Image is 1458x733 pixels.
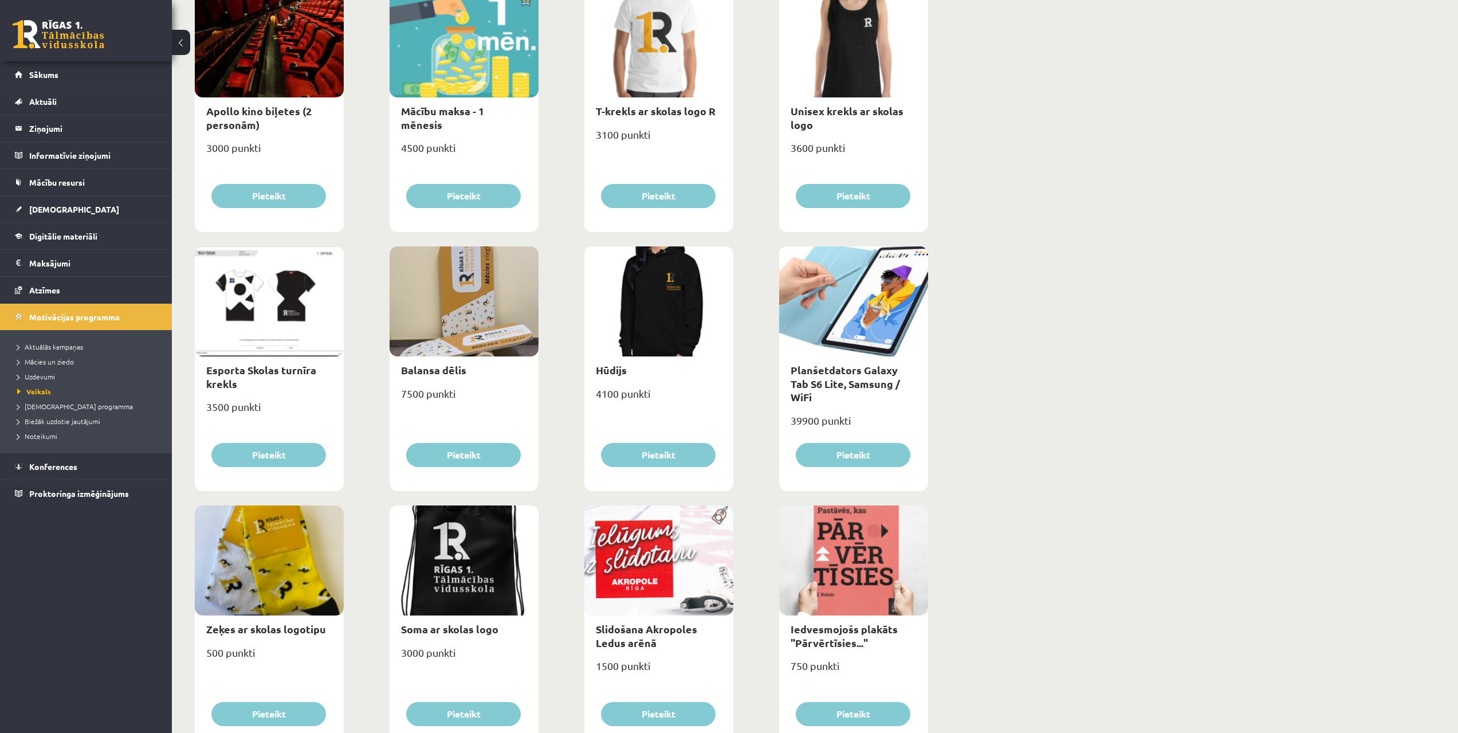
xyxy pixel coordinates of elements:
a: Zeķes ar skolas logotipu [206,622,326,636]
a: Hūdijs [596,363,627,377]
button: Pieteikt [211,184,326,208]
div: 4100 punkti [584,384,733,413]
a: [DEMOGRAPHIC_DATA] [15,196,158,222]
a: Aktuālās kampaņas [17,342,160,352]
a: Atzīmes [15,277,158,303]
a: Aktuāli [15,88,158,115]
div: 3000 punkti [390,643,539,672]
button: Pieteikt [601,184,716,208]
div: 1500 punkti [584,656,733,685]
a: Soma ar skolas logo [401,622,498,636]
button: Pieteikt [211,443,326,467]
a: Proktoringa izmēģinājums [15,480,158,507]
a: Planšetdators Galaxy Tab S6 Lite, Samsung / WiFi [791,363,900,403]
div: 7500 punkti [390,384,539,413]
button: Pieteikt [796,443,910,467]
img: Populāra prece [708,505,733,525]
button: Pieteikt [211,702,326,726]
a: Maksājumi [15,250,158,276]
a: Konferences [15,453,158,480]
span: Konferences [29,461,77,472]
div: 500 punkti [195,643,344,672]
span: Digitālie materiāli [29,231,97,241]
a: Veikals [17,386,160,397]
a: Mācību resursi [15,169,158,195]
span: Veikals [17,387,51,396]
a: Iedvesmojošs plakāts "Pārvērtīsies..." [791,622,898,649]
div: 3500 punkti [195,397,344,426]
legend: Informatīvie ziņojumi [29,142,158,168]
span: Noteikumi [17,432,57,441]
span: Sākums [29,69,58,80]
a: Apollo kino biļetes (2 personām) [206,104,312,131]
button: Pieteikt [406,702,521,726]
div: 4500 punkti [390,138,539,167]
div: 3600 punkti [779,138,928,167]
legend: Maksājumi [29,250,158,276]
a: Mācies un ziedo [17,356,160,367]
button: Pieteikt [601,702,716,726]
a: Slidošana Akropoles Ledus arēnā [596,622,697,649]
legend: Ziņojumi [29,115,158,142]
div: 750 punkti [779,656,928,685]
a: Digitālie materiāli [15,223,158,249]
span: Proktoringa izmēģinājums [29,488,129,499]
div: 39900 punkti [779,411,928,440]
div: 3000 punkti [195,138,344,167]
button: Pieteikt [796,702,910,726]
span: Biežāk uzdotie jautājumi [17,417,100,426]
a: Mācību maksa - 1 mēnesis [401,104,484,131]
button: Pieteikt [406,184,521,208]
span: Uzdevumi [17,372,55,381]
span: Motivācijas programma [29,312,120,322]
span: [DEMOGRAPHIC_DATA] programma [17,402,133,411]
a: Balansa dēlis [401,363,466,377]
a: Ziņojumi [15,115,158,142]
a: Biežāk uzdotie jautājumi [17,416,160,426]
span: Mācību resursi [29,177,85,187]
a: Sākums [15,61,158,88]
span: Mācies un ziedo [17,357,74,366]
a: Uzdevumi [17,371,160,382]
a: Unisex krekls ar skolas logo [791,104,903,131]
span: Aktuālās kampaņas [17,342,83,351]
button: Pieteikt [601,443,716,467]
button: Pieteikt [796,184,910,208]
a: [DEMOGRAPHIC_DATA] programma [17,401,160,411]
a: Rīgas 1. Tālmācības vidusskola [13,20,104,49]
a: T-krekls ar skolas logo R [596,104,716,117]
span: Aktuāli [29,96,57,107]
span: Atzīmes [29,285,60,295]
span: [DEMOGRAPHIC_DATA] [29,204,119,214]
a: Motivācijas programma [15,304,158,330]
a: Noteikumi [17,431,160,441]
a: Esporta Skolas turnīra krekls [206,363,316,390]
button: Pieteikt [406,443,521,467]
a: Informatīvie ziņojumi [15,142,158,168]
div: 3100 punkti [584,125,733,154]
